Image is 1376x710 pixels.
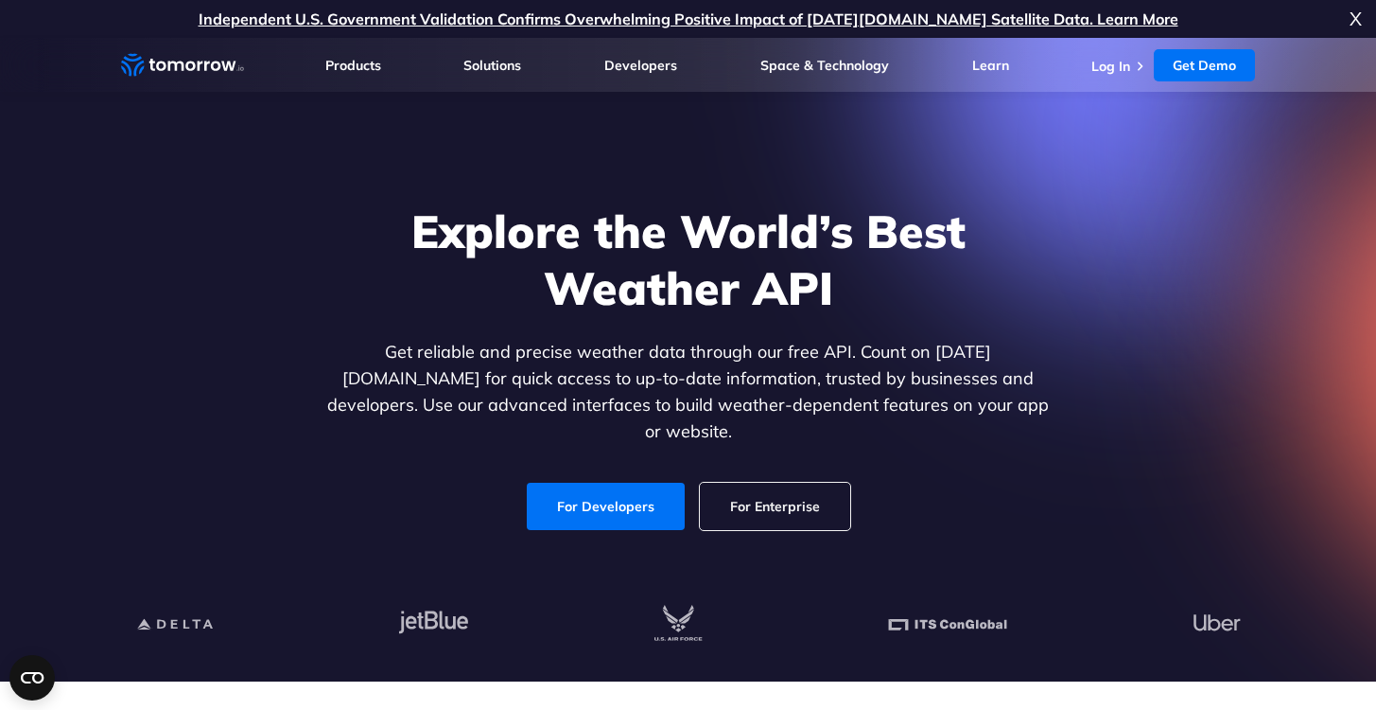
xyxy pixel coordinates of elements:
p: Get reliable and precise weather data through our free API. Count on [DATE][DOMAIN_NAME] for quic... [323,339,1054,445]
h1: Explore the World’s Best Weather API [323,203,1054,316]
a: Learn [972,57,1009,74]
a: For Developers [527,483,685,530]
a: Developers [604,57,677,74]
a: Independent U.S. Government Validation Confirms Overwhelming Positive Impact of [DATE][DOMAIN_NAM... [199,9,1178,28]
a: Solutions [463,57,521,74]
a: Home link [121,51,244,80]
a: For Enterprise [700,483,850,530]
a: Log In [1091,58,1130,75]
a: Space & Technology [760,57,889,74]
a: Products [325,57,381,74]
a: Get Demo [1154,49,1255,81]
button: Open CMP widget [9,655,55,701]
